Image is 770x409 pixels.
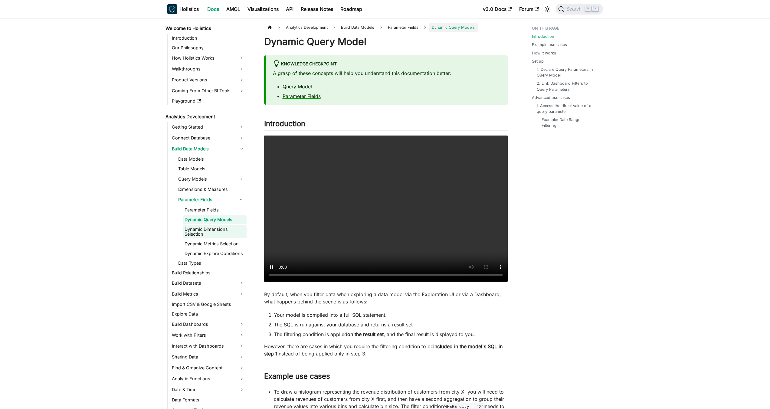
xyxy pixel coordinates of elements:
a: How it works [532,50,556,56]
h2: Introduction [264,119,508,131]
p: By default, when you filter data when exploring a data model via the Exploration UI or via a Dash... [264,291,508,305]
span: Search [564,6,585,12]
a: Date & Time [170,385,247,394]
a: Docs [204,4,223,14]
kbd: K [592,6,598,11]
a: Build Datasets [170,278,247,288]
a: Dimensions & Measures [176,185,247,194]
video: Your browser does not support embedding video, but you can . [264,136,508,282]
a: Release Notes [297,4,337,14]
a: Example use cases [532,42,567,47]
h1: Dynamic Query Model [264,36,508,48]
kbd: ⌘ [585,6,591,11]
strong: included in the model's SQL in step 1 [264,343,503,357]
a: Query Model [283,83,312,90]
a: Connect Database [170,133,247,143]
p: However, there are cases in which you require the filtering condition to be instead of being appl... [264,343,508,357]
a: Set up [532,58,544,64]
a: Find & Organize Content [170,363,247,373]
a: Parameter Fields [176,195,236,204]
a: Our Philosophy [170,44,247,52]
a: Dynamic Dimensions Selection [183,225,247,238]
a: Advanced use cases [532,95,570,100]
a: Table Models [176,165,247,173]
a: Dynamic Metrics Selection [183,240,247,248]
a: Explore Data [170,310,247,318]
a: Roadmap [337,4,366,14]
a: Walkthroughs [170,64,247,74]
a: Work with Filters [170,330,247,340]
a: Parameter Fields [385,23,421,32]
a: Home page [264,23,276,32]
a: AMQL [223,4,244,14]
span: Analytics Development [283,23,331,32]
a: Welcome to Holistics [164,24,247,33]
b: Holistics [179,5,199,13]
button: Switch between dark and light mode (currently light mode) [542,4,552,14]
li: Your model is compiled into a full SQL statement. [274,311,508,319]
h2: Example use cases [264,372,508,383]
a: Data Types [176,259,247,267]
a: Build Metrics [170,289,247,299]
a: Build Data Models [170,144,247,154]
a: Parameter Fields [183,206,247,214]
a: Getting Started [170,122,247,132]
button: Search (Command+K) [556,4,603,15]
a: How Holistics Works [170,53,247,63]
nav: Docs sidebar [161,18,252,409]
p: A grasp of these concepts will help you understand this documentation better: [273,70,500,77]
button: Expand sidebar category 'Query Models' [236,174,247,184]
a: Parameter Fields [283,93,321,99]
a: 2. Link Dashboard Filters to Query Parameters [537,80,597,92]
span: Dynamic Query Models [429,23,478,32]
span: Parameter Fields [388,25,418,30]
a: Sharing Data [170,352,247,362]
li: The SQL is run against your database and returns a result set [274,321,508,328]
a: Dynamic Explore Conditions [183,249,247,258]
a: Data Models [176,155,247,163]
a: Analytic Functions [170,374,247,384]
a: Data Formats [170,396,247,404]
a: Product Versions [170,75,247,85]
a: 1. Declare Query Parameters in Query Model [537,67,597,78]
a: Coming From Other BI Tools [170,86,247,96]
li: The filtering condition is applied , and the final result is displayed to you. [274,331,508,338]
button: Collapse sidebar category 'Parameter Fields' [236,195,247,204]
a: Dynamic Query Models [183,215,247,224]
a: Build Dashboards [170,319,247,329]
a: Playground [170,97,247,105]
nav: Breadcrumbs [264,23,508,32]
a: HolisticsHolistics [167,4,199,14]
a: v3.0 Docs [479,4,516,14]
div: knowledge checkpoint [273,60,500,68]
a: Import CSV & Google Sheets [170,300,247,309]
a: Introduction [170,34,247,42]
a: Analytics Development [164,113,247,121]
a: Build Relationships [170,269,247,277]
img: Holistics [167,4,177,14]
span: Build Data Models [338,23,377,32]
a: Interact with Dashboards [170,341,247,351]
strong: on the result set [347,331,384,337]
a: Forum [516,4,542,14]
a: Query Models [176,174,236,184]
a: Example: Date Range Filtering [542,117,595,128]
a: Visualizations [244,4,282,14]
a: API [282,4,297,14]
a: I. Access the direct value of a query parameter [537,103,597,114]
a: Introduction [532,34,554,39]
